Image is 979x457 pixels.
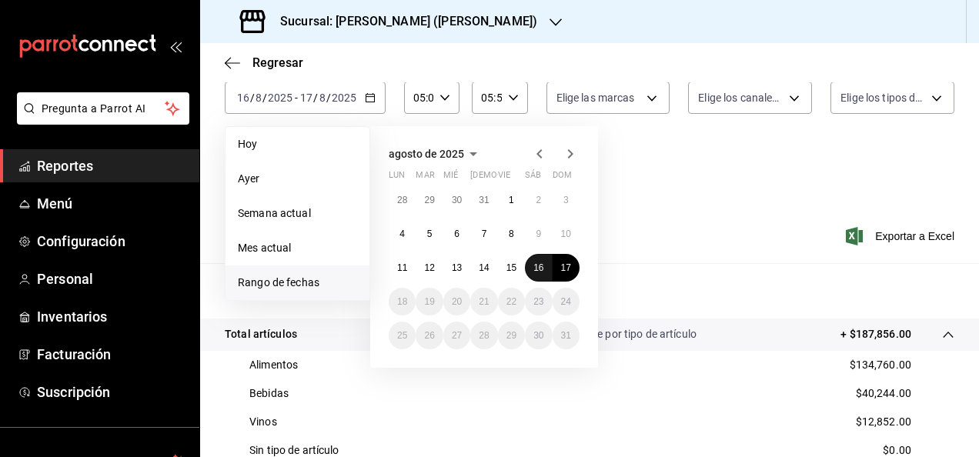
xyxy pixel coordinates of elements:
input: -- [255,92,262,104]
span: agosto de 2025 [389,148,464,160]
button: 18 de agosto de 2025 [389,288,416,315]
abbr: 29 de agosto de 2025 [506,330,516,341]
abbr: 10 de agosto de 2025 [561,228,571,239]
abbr: 20 de agosto de 2025 [452,296,462,307]
button: 30 de agosto de 2025 [525,322,552,349]
p: $134,760.00 [850,357,911,373]
abbr: 21 de agosto de 2025 [479,296,489,307]
p: Alimentos [249,357,298,373]
button: 28 de agosto de 2025 [470,322,497,349]
button: 2 de agosto de 2025 [525,186,552,214]
abbr: 11 de agosto de 2025 [397,262,407,273]
button: 29 de agosto de 2025 [498,322,525,349]
abbr: jueves [470,170,561,186]
abbr: 30 de agosto de 2025 [533,330,543,341]
span: - [295,92,298,104]
abbr: 1 de agosto de 2025 [509,195,514,205]
button: 9 de agosto de 2025 [525,220,552,248]
abbr: 19 de agosto de 2025 [424,296,434,307]
span: Elige los canales de venta [698,90,784,105]
button: open_drawer_menu [169,40,182,52]
button: 24 de agosto de 2025 [553,288,580,315]
abbr: 24 de agosto de 2025 [561,296,571,307]
abbr: 2 de agosto de 2025 [536,195,541,205]
abbr: 26 de agosto de 2025 [424,330,434,341]
button: 1 de agosto de 2025 [498,186,525,214]
span: Mes actual [238,240,357,256]
span: Ayer [238,171,357,187]
abbr: 12 de agosto de 2025 [424,262,434,273]
abbr: 31 de julio de 2025 [479,195,489,205]
button: 19 de agosto de 2025 [416,288,443,315]
button: agosto de 2025 [389,145,483,163]
span: Personal [37,269,187,289]
button: 23 de agosto de 2025 [525,288,552,315]
abbr: 25 de agosto de 2025 [397,330,407,341]
button: 5 de agosto de 2025 [416,220,443,248]
span: Semana actual [238,205,357,222]
abbr: 28 de agosto de 2025 [479,330,489,341]
button: 22 de agosto de 2025 [498,288,525,315]
p: $40,244.00 [856,385,911,402]
abbr: 17 de agosto de 2025 [561,262,571,273]
abbr: 9 de agosto de 2025 [536,228,541,239]
p: $12,852.00 [856,414,911,430]
abbr: 5 de agosto de 2025 [427,228,433,239]
button: Exportar a Excel [849,227,954,245]
p: Vinos [249,414,277,430]
span: / [313,92,318,104]
button: 27 de agosto de 2025 [443,322,470,349]
span: / [262,92,267,104]
abbr: 13 de agosto de 2025 [452,262,462,273]
span: Suscripción [37,382,187,402]
abbr: 6 de agosto de 2025 [454,228,459,239]
input: ---- [267,92,293,104]
button: 20 de agosto de 2025 [443,288,470,315]
button: 10 de agosto de 2025 [553,220,580,248]
button: Regresar [225,55,303,70]
span: Elige las marcas [556,90,635,105]
span: / [326,92,331,104]
button: Pregunta a Parrot AI [17,92,189,125]
abbr: 3 de agosto de 2025 [563,195,569,205]
abbr: 22 de agosto de 2025 [506,296,516,307]
button: 11 de agosto de 2025 [389,254,416,282]
button: 14 de agosto de 2025 [470,254,497,282]
button: 12 de agosto de 2025 [416,254,443,282]
abbr: lunes [389,170,405,186]
button: 31 de agosto de 2025 [553,322,580,349]
button: 17 de agosto de 2025 [553,254,580,282]
button: 31 de julio de 2025 [470,186,497,214]
abbr: sábado [525,170,541,186]
a: Pregunta a Parrot AI [11,112,189,128]
abbr: 4 de agosto de 2025 [399,228,405,239]
input: -- [299,92,313,104]
button: 3 de agosto de 2025 [553,186,580,214]
button: 21 de agosto de 2025 [470,288,497,315]
input: -- [236,92,250,104]
abbr: 15 de agosto de 2025 [506,262,516,273]
span: Regresar [252,55,303,70]
button: 4 de agosto de 2025 [389,220,416,248]
abbr: 14 de agosto de 2025 [479,262,489,273]
button: 30 de julio de 2025 [443,186,470,214]
button: 16 de agosto de 2025 [525,254,552,282]
button: 28 de julio de 2025 [389,186,416,214]
abbr: 16 de agosto de 2025 [533,262,543,273]
span: Menú [37,193,187,214]
p: Total artículos [225,326,297,342]
abbr: 8 de agosto de 2025 [509,228,514,239]
span: Inventarios [37,306,187,327]
abbr: miércoles [443,170,458,186]
abbr: 23 de agosto de 2025 [533,296,543,307]
abbr: martes [416,170,434,186]
input: -- [319,92,326,104]
button: 6 de agosto de 2025 [443,220,470,248]
input: ---- [331,92,357,104]
span: Facturación [37,344,187,365]
span: Elige los tipos de orden [840,90,926,105]
button: 26 de agosto de 2025 [416,322,443,349]
abbr: domingo [553,170,572,186]
button: 15 de agosto de 2025 [498,254,525,282]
